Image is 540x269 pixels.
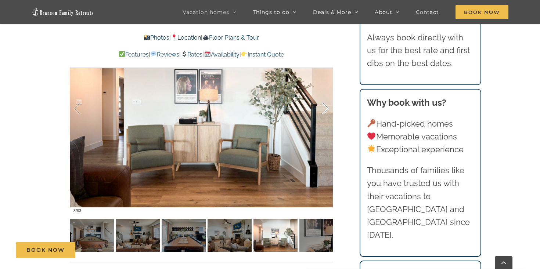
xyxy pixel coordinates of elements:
[16,242,75,258] a: Book Now
[181,51,187,57] img: 💲
[367,96,474,109] h3: Why book with us?
[375,10,392,15] span: About
[367,119,375,127] img: 🔑
[150,51,179,58] a: Reviews
[143,34,169,41] a: Photos
[456,5,508,19] span: Book Now
[151,51,156,57] img: 💬
[204,51,239,58] a: Availability
[208,219,252,252] img: 01c-Legends-Pointe-vacation-home-rental-Table-Rock-Lake-copy-scaled.jpg-nggid042349-ngg0dyn-120x9...
[367,31,474,70] p: Always book directly with us for the best rate and first dibs on the best dates.
[119,51,149,58] a: Features
[205,51,210,57] img: 📆
[32,8,94,16] img: Branson Family Retreats Logo
[416,10,439,15] span: Contact
[70,219,114,252] img: 07f-Legends-Pointe-vacation-home-rental-Table-Rock-Lake-scaled.jpg-nggid042369-ngg0dyn-120x90-00f...
[367,145,375,153] img: 🌟
[183,10,229,15] span: Vacation homes
[116,219,160,252] img: 01a-Legends-Pointe-vacation-home-rental-Table-Rock-Lake-copy-scaled.jpg-nggid042397-ngg0dyn-120x9...
[171,34,201,41] a: Location
[253,10,289,15] span: Things to do
[181,51,202,58] a: Rates
[367,132,375,140] img: ❤️
[202,34,259,41] a: Floor Plans & Tour
[162,219,206,252] img: 02d-Legends-Pointe-vacation-home-rental-Table-Rock-Lake-scaled.jpg-nggid042356-ngg0dyn-120x90-00f...
[241,51,284,58] a: Instant Quote
[70,33,333,43] p: | |
[367,164,474,241] p: Thousands of families like you have trusted us with their vacations to [GEOGRAPHIC_DATA] and [GEO...
[144,34,150,40] img: 📸
[299,219,343,252] img: 01e-Legends-Pointe-vacation-home-rental-Table-Rock-Lake-scaled.jpg-nggid042351-ngg0dyn-120x90-00f...
[313,10,351,15] span: Deals & More
[171,34,177,40] img: 📍
[70,50,333,59] p: | | | |
[26,247,65,253] span: Book Now
[367,117,474,156] p: Hand-picked homes Memorable vacations Exceptional experience
[241,51,247,57] img: 👉
[119,51,125,57] img: ✅
[253,219,298,252] img: 01d-Legends-Pointe-vacation-home-rental-Table-Rock-Lake-scaled.jpg-nggid042350-ngg0dyn-120x90-00f...
[203,34,209,40] img: 🎥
